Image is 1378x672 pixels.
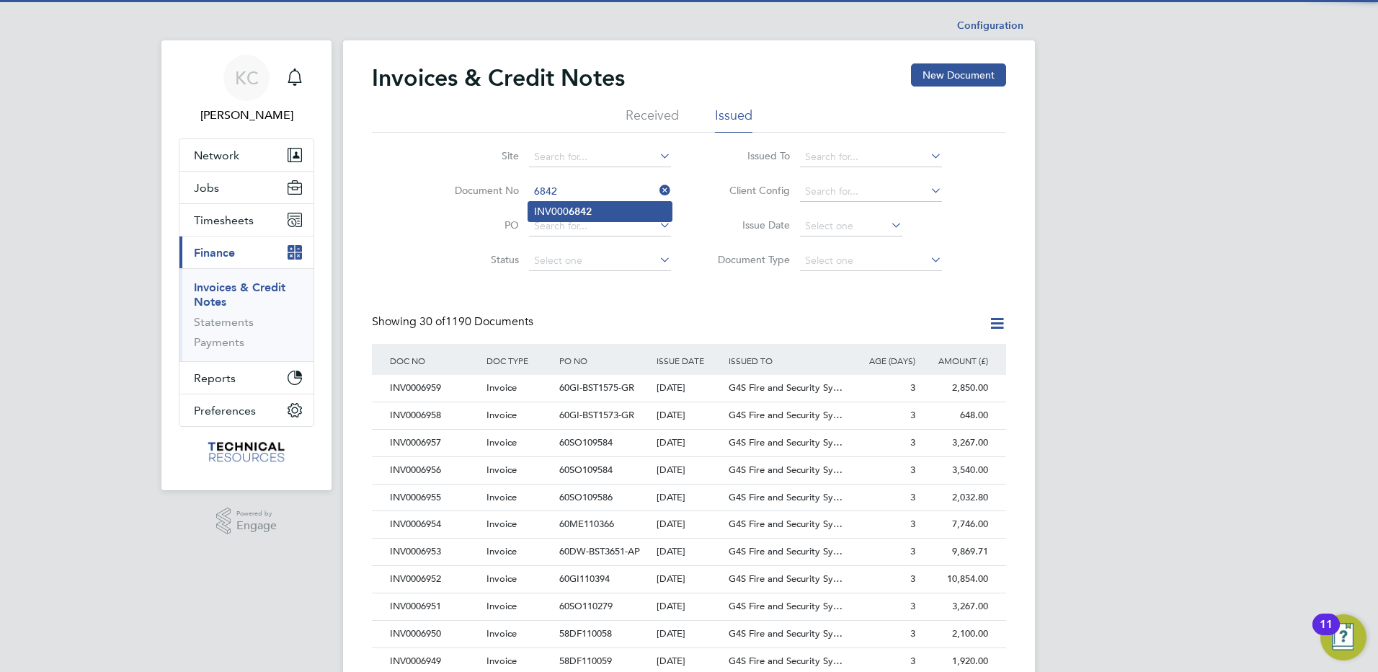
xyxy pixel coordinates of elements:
[919,593,992,620] div: 3,267.00
[486,545,517,557] span: Invoice
[386,485,483,511] div: INV0006955
[729,572,843,585] span: G4S Fire and Security Sy…
[179,139,314,171] button: Network
[1320,624,1333,643] div: 11
[919,566,992,593] div: 10,854.00
[715,107,752,133] li: Issued
[436,149,519,162] label: Site
[729,655,843,667] span: G4S Fire and Security Sy…
[559,518,614,530] span: 60ME110366
[653,457,726,484] div: [DATE]
[486,518,517,530] span: Invoice
[528,202,672,221] li: INV000
[179,268,314,361] div: Finance
[707,253,790,266] label: Document Type
[910,545,915,557] span: 3
[194,335,244,349] a: Payments
[486,464,517,476] span: Invoice
[386,621,483,647] div: INV0006950
[653,430,726,456] div: [DATE]
[486,600,517,612] span: Invoice
[216,508,277,535] a: Powered byEngage
[194,371,236,385] span: Reports
[559,545,640,557] span: 60DW-BST3651-AP
[729,464,843,476] span: G4S Fire and Security Sy…
[653,593,726,620] div: [DATE]
[194,149,239,162] span: Network
[179,394,314,426] button: Preferences
[386,539,483,565] div: INV0006953
[569,205,592,218] b: 6842
[919,344,992,377] div: AMOUNT (£)
[386,402,483,429] div: INV0006958
[957,12,1023,40] li: Configuration
[194,404,256,417] span: Preferences
[436,218,519,231] label: PO
[529,182,671,202] input: Search for...
[236,508,277,520] span: Powered by
[729,600,843,612] span: G4S Fire and Security Sy…
[729,545,843,557] span: G4S Fire and Security Sy…
[910,381,915,394] span: 3
[910,491,915,503] span: 3
[179,107,314,124] span: Kate Cordery
[910,600,915,612] span: 3
[386,511,483,538] div: INV0006954
[919,402,992,429] div: 648.00
[707,218,790,231] label: Issue Date
[179,204,314,236] button: Timesheets
[653,485,726,511] div: [DATE]
[559,572,610,585] span: 60GI110394
[194,213,254,227] span: Timesheets
[436,184,519,197] label: Document No
[653,375,726,402] div: [DATE]
[556,344,652,377] div: PO NO
[486,491,517,503] span: Invoice
[419,314,533,329] span: 1190 Documents
[919,430,992,456] div: 3,267.00
[729,436,843,448] span: G4S Fire and Security Sy…
[800,251,942,271] input: Select one
[910,627,915,640] span: 3
[206,441,288,464] img: technicalresources-logo-retina.png
[486,627,517,640] span: Invoice
[419,314,445,329] span: 30 of
[386,566,483,593] div: INV0006952
[483,344,556,377] div: DOC TYPE
[910,655,915,667] span: 3
[559,491,613,503] span: 60SO109586
[161,40,332,490] nav: Main navigation
[729,409,843,421] span: G4S Fire and Security Sy…
[194,181,219,195] span: Jobs
[919,621,992,647] div: 2,100.00
[235,68,259,87] span: KC
[386,457,483,484] div: INV0006956
[910,464,915,476] span: 3
[800,182,942,202] input: Search for...
[846,344,919,377] div: AGE (DAYS)
[194,315,254,329] a: Statements
[653,402,726,429] div: [DATE]
[910,436,915,448] span: 3
[707,184,790,197] label: Client Config
[653,621,726,647] div: [DATE]
[486,436,517,448] span: Invoice
[372,314,536,330] div: Showing
[653,511,726,538] div: [DATE]
[559,409,634,421] span: 60GI-BST1573-GR
[386,593,483,620] div: INV0006951
[486,409,517,421] span: Invoice
[559,655,612,667] span: 58DF110059
[559,627,612,640] span: 58DF110058
[653,566,726,593] div: [DATE]
[559,381,634,394] span: 60GI-BST1575-GR
[529,147,671,167] input: Search for...
[194,246,235,260] span: Finance
[729,381,843,394] span: G4S Fire and Security Sy…
[729,491,843,503] span: G4S Fire and Security Sy…
[919,457,992,484] div: 3,540.00
[919,539,992,565] div: 9,869.71
[529,251,671,271] input: Select one
[372,63,625,92] h2: Invoices & Credit Notes
[179,172,314,203] button: Jobs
